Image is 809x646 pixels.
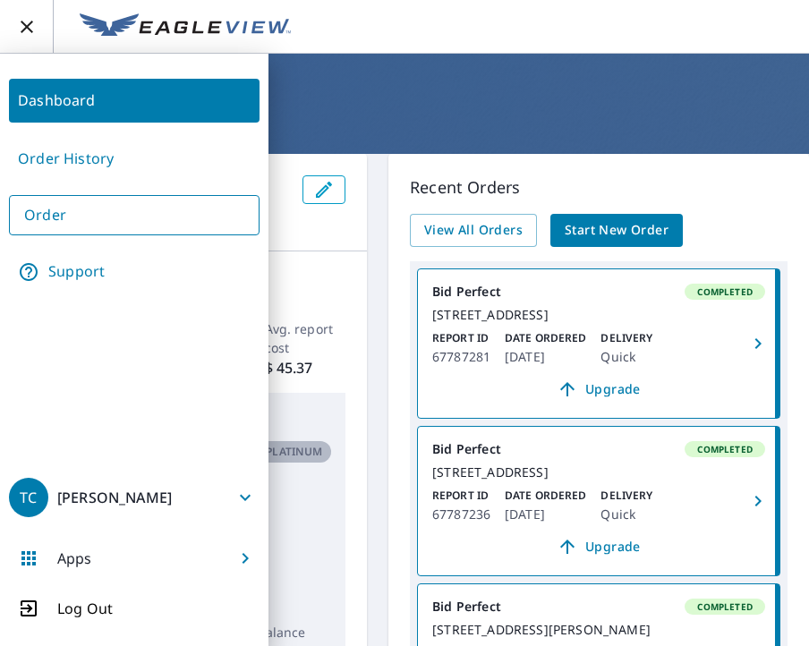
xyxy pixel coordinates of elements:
[432,464,765,480] div: [STREET_ADDRESS]
[432,504,490,525] p: 67787236
[432,599,765,615] div: Bid Perfect
[9,537,260,580] button: Apps
[9,478,48,517] div: TC
[505,330,586,346] p: Date Ordered
[686,600,763,613] span: Completed
[424,219,523,242] span: View All Orders
[600,504,652,525] p: Quick
[410,175,788,200] p: Recent Orders
[432,284,765,300] div: Bid Perfect
[9,137,260,181] a: Order History
[686,443,763,455] span: Completed
[432,346,490,368] p: 67787281
[600,346,652,368] p: Quick
[9,250,260,294] a: Support
[443,536,754,557] span: Upgrade
[9,195,260,235] a: Order
[80,13,291,40] img: EV Logo
[265,319,346,357] p: Avg. report cost
[443,378,754,400] span: Upgrade
[21,104,788,140] h1: Dashboard
[600,488,652,504] p: Delivery
[505,346,586,368] p: [DATE]
[432,488,490,504] p: Report ID
[432,330,490,346] p: Report ID
[9,79,260,123] a: Dashboard
[266,444,322,460] p: Platinum
[505,488,586,504] p: Date Ordered
[9,476,260,519] button: TC[PERSON_NAME]
[565,219,668,242] span: Start New Order
[57,598,113,619] p: Log Out
[265,357,346,378] p: $ 45.37
[432,441,765,457] div: Bid Perfect
[9,598,260,619] button: Log Out
[258,623,332,642] p: Balance
[432,307,765,323] div: [STREET_ADDRESS]
[432,622,765,638] div: [STREET_ADDRESS][PERSON_NAME]
[600,330,652,346] p: Delivery
[686,285,763,298] span: Completed
[505,504,586,525] p: [DATE]
[57,548,92,569] p: Apps
[57,488,172,507] p: [PERSON_NAME]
